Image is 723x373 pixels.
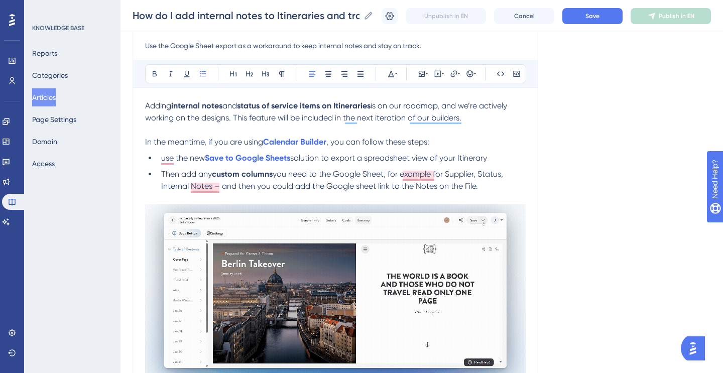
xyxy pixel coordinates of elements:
[32,155,55,173] button: Access
[161,169,212,179] span: Then add any
[145,137,263,147] span: In the meantime, if you are using
[290,153,487,163] span: solution to export a spreadsheet view of your Itinerary
[32,24,84,32] div: KNOWLEDGE BASE
[659,12,694,20] span: Publish in EN
[494,8,554,24] button: Cancel
[681,333,711,363] iframe: UserGuiding AI Assistant Launcher
[32,88,56,106] button: Articles
[631,8,711,24] button: Publish in EN
[424,12,468,20] span: Unpublish in EN
[263,137,326,147] a: Calendar Builder
[237,101,371,110] strong: status of service items on Itineraries
[32,133,57,151] button: Domain
[212,169,273,179] strong: custom columns
[161,169,505,191] span: you need to the Google Sheet, for example for Supplier, Status, Internal Notes – and then you cou...
[171,101,222,110] strong: internal notes
[145,40,526,52] input: Article Description
[406,8,486,24] button: Unpublish in EN
[32,110,76,129] button: Page Settings
[24,3,63,15] span: Need Help?
[205,153,290,163] a: Save to Google Sheets
[562,8,623,24] button: Save
[222,101,237,110] span: and
[514,12,535,20] span: Cancel
[145,101,171,110] span: Adding
[326,137,429,147] span: , you can follow these steps:
[32,44,57,62] button: Reports
[133,9,359,23] input: Article Name
[32,66,68,84] button: Categories
[161,153,205,163] span: use the new
[585,12,599,20] span: Save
